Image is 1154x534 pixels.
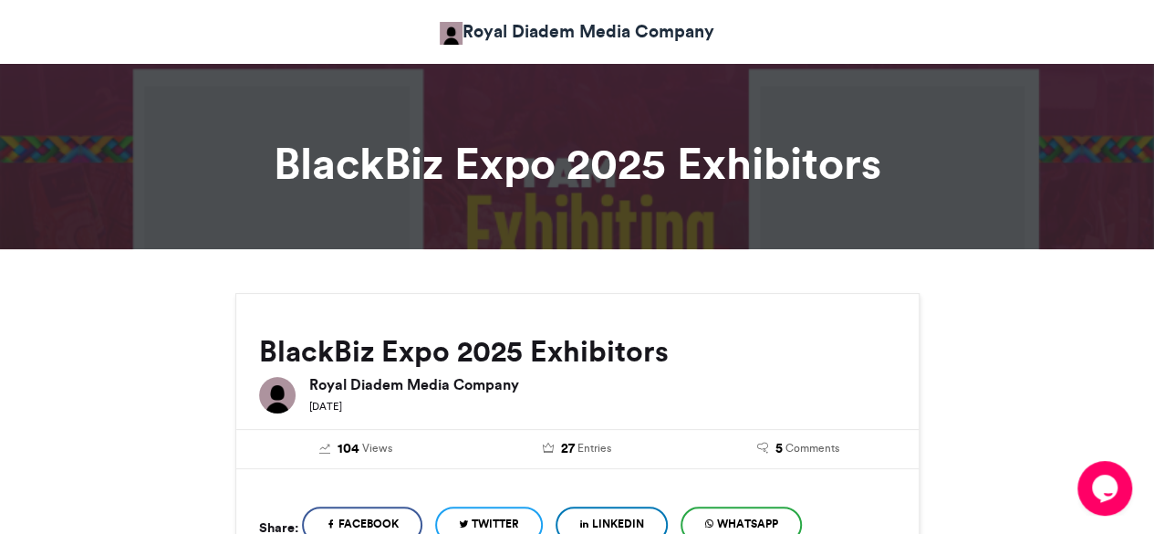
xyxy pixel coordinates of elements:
[259,335,896,368] h2: BlackBiz Expo 2025 Exhibitors
[259,377,296,414] img: Royal Diadem Media Company
[577,440,611,456] span: Entries
[309,400,342,413] small: [DATE]
[309,377,896,392] h6: Royal Diadem Media Company
[338,516,399,532] span: Facebook
[592,516,644,532] span: LinkedIn
[775,439,783,459] span: 5
[561,439,575,459] span: 27
[440,18,714,45] a: Royal Diadem Media Company
[362,440,392,456] span: Views
[785,440,839,456] span: Comments
[259,439,453,459] a: 104 Views
[338,439,359,459] span: 104
[702,439,896,459] a: 5 Comments
[71,141,1084,185] h1: BlackBiz Expo 2025 Exhibitors
[717,516,778,532] span: WhatsApp
[440,22,463,45] img: Sunday Adebakin
[1077,461,1136,516] iframe: chat widget
[480,439,674,459] a: 27 Entries
[472,516,519,532] span: Twitter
